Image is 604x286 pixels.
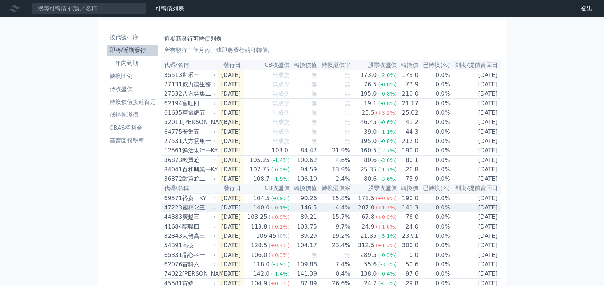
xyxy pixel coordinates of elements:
[290,231,317,241] td: 89.29
[317,241,351,250] td: 23.4%
[244,184,290,193] th: CB收盤價
[451,60,501,70] th: 到期/提前賣回日
[107,46,158,55] li: 即將/近期發行
[252,175,271,183] div: 108.7
[107,83,158,95] a: 低收盤價
[182,128,215,136] div: 安集五
[182,99,215,108] div: 富旺四
[182,222,215,231] div: 醣聯四
[317,156,351,165] td: 4.6%
[451,193,501,203] td: [DATE]
[317,174,351,184] td: 2.4%
[271,157,290,163] span: (-1.4%)
[107,137,158,145] li: 高賣回報酬率
[164,175,180,183] div: 36872
[378,119,397,125] span: (-0.6%)
[269,252,290,258] span: (+0.3%)
[397,70,419,80] td: 173.0
[419,146,450,156] td: 0.0%
[217,60,244,70] th: 發行日
[397,250,419,260] td: 0.0
[182,213,215,221] div: 廣越三
[376,243,397,248] span: (+1.3%)
[397,174,419,184] td: 75.9
[419,231,450,241] td: 0.0%
[397,269,419,279] td: 97.6
[272,81,290,88] span: 無成交
[451,117,501,127] td: [DATE]
[397,117,419,127] td: 41.2
[359,146,378,155] div: 160.5
[451,127,501,137] td: [DATE]
[155,5,184,12] a: 可轉債列表
[345,100,350,107] span: 無
[317,269,351,279] td: 0.4%
[248,165,271,174] div: 107.75
[360,109,376,117] div: 25.5
[164,269,180,278] div: 74022
[32,3,147,15] input: 搜尋可轉債 代號／名稱
[356,241,376,250] div: 312.5
[164,213,180,221] div: 44383
[356,203,376,212] div: 207.0
[397,127,419,137] td: 44.3
[107,135,158,147] a: 高賣回報酬率
[419,99,450,109] td: 0.0%
[182,241,215,250] div: 高技一
[217,165,244,174] td: [DATE]
[217,174,244,184] td: [DATE]
[317,184,351,193] th: 轉換溢價率
[217,117,244,127] td: [DATE]
[182,251,215,259] div: 晶心科一
[317,260,351,269] td: 7.4%
[376,110,397,116] span: (+3.2%)
[359,71,378,79] div: 173.0
[397,231,419,241] td: 23.91
[217,70,244,80] td: [DATE]
[317,222,351,232] td: 9.7%
[397,80,419,89] td: 73.9
[269,243,290,248] span: (+0.4%)
[378,148,397,153] span: (-2.7%)
[311,90,317,97] span: 無
[107,124,158,132] li: CBAS權利金
[451,80,501,89] td: [DATE]
[271,262,290,267] span: (-3.9%)
[311,71,317,78] span: 無
[378,233,397,239] span: (-5.1%)
[451,146,501,156] td: [DATE]
[568,252,604,286] iframe: Chat Widget
[311,81,317,88] span: 無
[378,252,397,258] span: (-0.3%)
[252,203,271,212] div: 140.0
[217,250,244,260] td: [DATE]
[317,165,351,174] td: 13.9%
[419,137,450,146] td: 0.0%
[397,108,419,117] td: 25.02
[419,70,450,80] td: 0.0%
[164,46,498,55] p: 所有發行三個月內、或即將發行的可轉債。
[164,203,180,212] div: 47223
[451,250,501,260] td: [DATE]
[107,109,158,121] a: 低轉換溢價
[182,137,215,146] div: 八方雲集一
[397,222,419,232] td: 24.0
[451,137,501,146] td: [DATE]
[451,174,501,184] td: [DATE]
[164,194,180,203] div: 69571
[419,250,450,260] td: 0.0%
[217,108,244,117] td: [DATE]
[397,156,419,165] td: 80.1
[107,45,158,56] a: 即將/近期發行
[272,71,290,78] span: 無成交
[290,269,317,279] td: 141.39
[451,184,501,193] th: 到期/提前賣回日
[451,203,501,212] td: [DATE]
[378,72,397,78] span: (-2.0%)
[397,260,419,269] td: 50.6
[182,146,215,155] div: 鮮活果汁一KY
[290,60,317,70] th: 轉換價值
[290,260,317,269] td: 109.88
[345,119,350,125] span: 無
[182,260,215,269] div: 雷科六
